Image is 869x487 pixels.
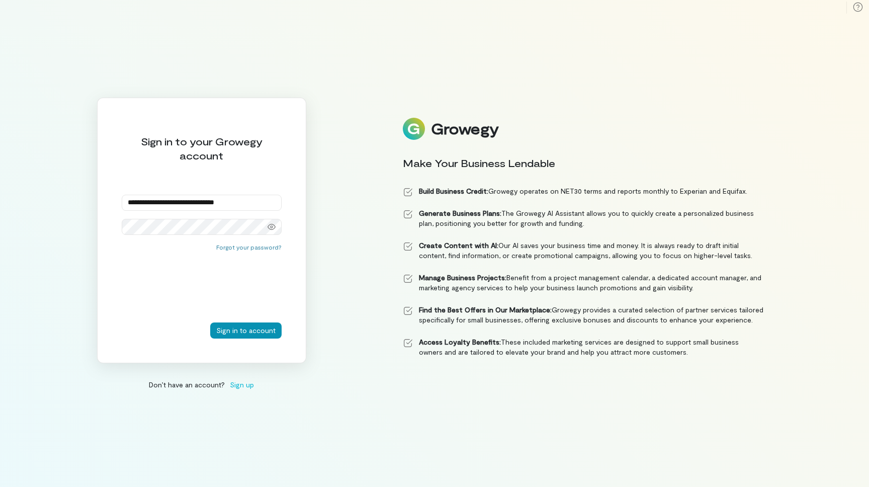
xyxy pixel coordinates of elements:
[419,305,552,314] strong: Find the Best Offers in Our Marketplace:
[230,379,254,390] span: Sign up
[419,241,498,250] strong: Create Content with AI:
[216,243,282,251] button: Forgot your password?
[210,322,282,339] button: Sign in to account
[419,273,506,282] strong: Manage Business Projects:
[403,240,764,261] li: Our AI saves your business time and money. It is always ready to draft initial content, find info...
[403,156,764,170] div: Make Your Business Lendable
[122,134,282,163] div: Sign in to your Growegy account
[403,337,764,357] li: These included marketing services are designed to support small business owners and are tailored ...
[419,187,488,195] strong: Build Business Credit:
[403,186,764,196] li: Growegy operates on NET30 terms and reports monthly to Experian and Equifax.
[97,379,306,390] div: Don’t have an account?
[403,208,764,228] li: The Growegy AI Assistant allows you to quickly create a personalized business plan, positioning y...
[419,338,501,346] strong: Access Loyalty Benefits:
[431,120,498,137] div: Growegy
[403,273,764,293] li: Benefit from a project management calendar, a dedicated account manager, and marketing agency ser...
[403,305,764,325] li: Growegy provides a curated selection of partner services tailored specifically for small business...
[403,118,425,140] img: Logo
[419,209,501,217] strong: Generate Business Plans:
